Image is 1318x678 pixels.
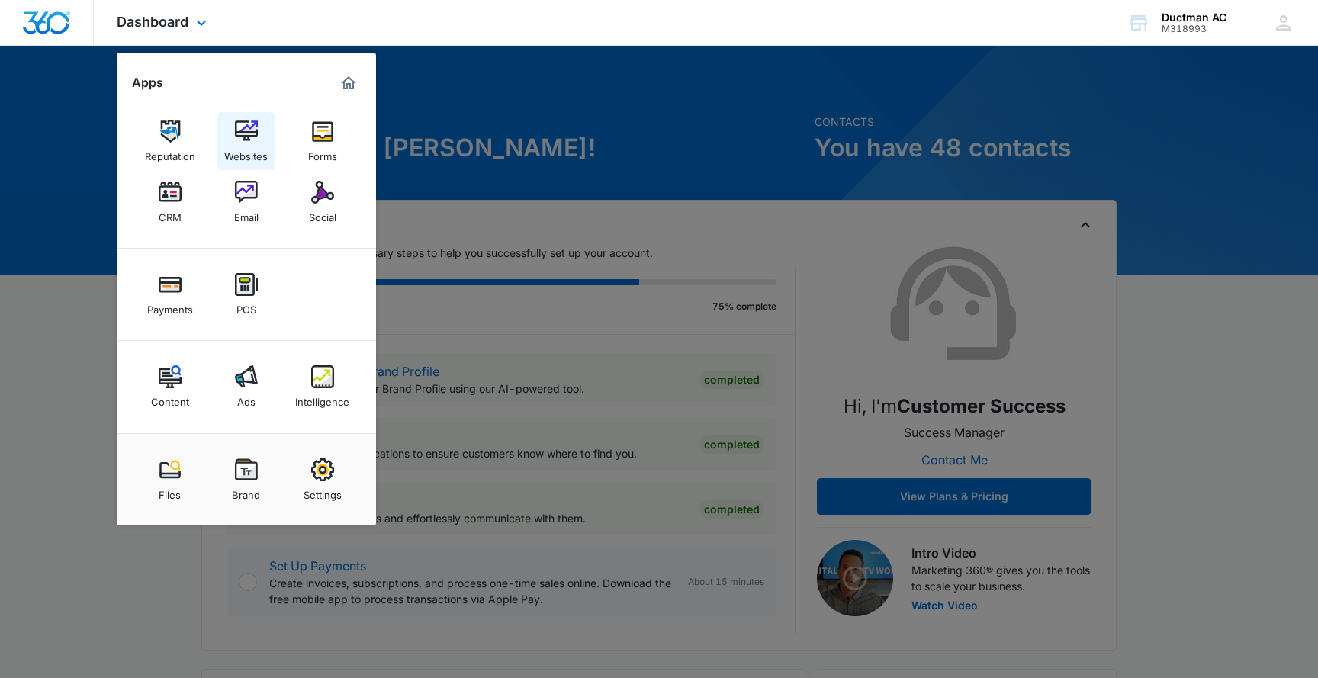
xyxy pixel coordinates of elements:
[236,296,256,316] div: POS
[117,14,188,30] span: Dashboard
[304,481,342,501] div: Settings
[234,204,259,223] div: Email
[294,451,352,509] a: Settings
[141,451,199,509] a: Files
[217,451,275,509] a: Brand
[336,71,361,95] a: Marketing 360® Dashboard
[232,481,260,501] div: Brand
[132,76,163,90] h2: Apps
[141,265,199,323] a: Payments
[237,388,256,408] div: Ads
[294,173,352,231] a: Social
[159,481,181,501] div: Files
[309,204,336,223] div: Social
[217,112,275,170] a: Websites
[141,358,199,416] a: Content
[217,265,275,323] a: POS
[141,173,199,231] a: CRM
[151,388,189,408] div: Content
[224,143,268,162] div: Websites
[1162,24,1226,34] div: account id
[217,173,275,231] a: Email
[159,204,182,223] div: CRM
[147,296,193,316] div: Payments
[141,112,199,170] a: Reputation
[145,143,195,162] div: Reputation
[294,358,352,416] a: Intelligence
[217,358,275,416] a: Ads
[294,112,352,170] a: Forms
[308,143,337,162] div: Forms
[1162,11,1226,24] div: account name
[295,388,349,408] div: Intelligence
